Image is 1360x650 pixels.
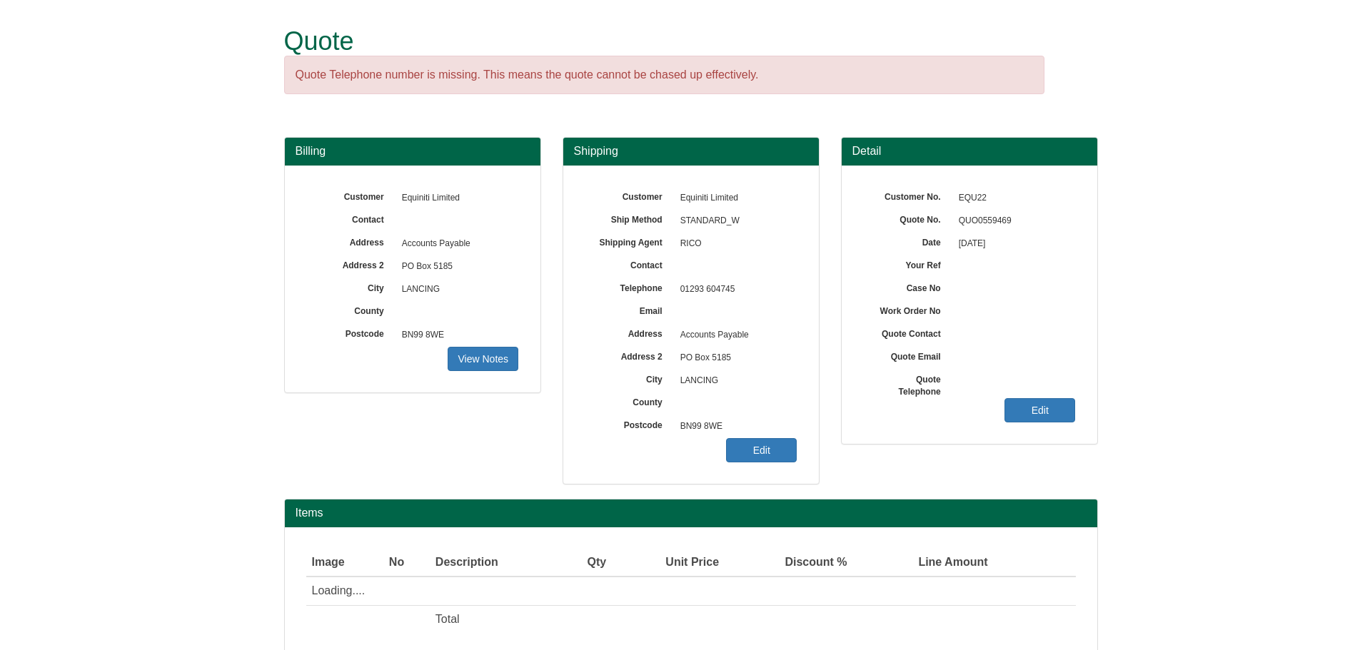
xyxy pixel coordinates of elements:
label: Customer No. [863,187,952,203]
label: Customer [585,187,673,203]
label: Shipping Agent [585,233,673,249]
a: Edit [726,438,797,462]
label: City [306,278,395,295]
label: Case No [863,278,952,295]
h3: Shipping [574,145,808,158]
span: BN99 8WE [673,415,797,438]
th: Description [430,549,559,577]
span: BN99 8WE [395,324,519,347]
h3: Detail [852,145,1087,158]
span: PO Box 5185 [395,255,519,278]
th: No [383,549,430,577]
span: STANDARD_W [673,210,797,233]
td: Loading.... [306,577,994,605]
th: Qty [559,549,612,577]
label: Address 2 [306,255,395,272]
label: Quote No. [863,210,952,226]
label: Work Order No [863,301,952,318]
span: LANCING [395,278,519,301]
span: RICO [673,233,797,255]
label: Postcode [585,415,673,432]
span: PO Box 5185 [673,347,797,370]
th: Image [306,549,383,577]
label: Your Ref [863,255,952,272]
label: Customer [306,187,395,203]
h3: Billing [296,145,530,158]
label: Email [585,301,673,318]
span: Equiniti Limited [395,187,519,210]
span: Accounts Payable [395,233,519,255]
label: Quote Email [863,347,952,363]
span: LANCING [673,370,797,392]
td: Total [430,606,559,634]
span: 01293 604745 [673,278,797,301]
h2: Items [296,507,1087,519]
a: Edit [1004,398,1075,422]
span: [DATE] [952,233,1076,255]
label: Ship Method [585,210,673,226]
label: Quote Contact [863,324,952,340]
label: Telephone [585,278,673,295]
span: QUO0559469 [952,210,1076,233]
a: View Notes [448,347,518,371]
span: Equiniti Limited [673,187,797,210]
label: County [306,301,395,318]
span: EQU22 [952,187,1076,210]
h1: Quote [284,27,1044,56]
label: Quote Telephone [863,370,952,398]
label: Date [863,233,952,249]
label: Address 2 [585,347,673,363]
div: Quote Telephone number is missing. This means the quote cannot be chased up effectively. [284,56,1044,95]
label: County [585,392,673,409]
label: Contact [306,210,395,226]
th: Discount % [725,549,853,577]
label: Contact [585,255,673,272]
th: Unit Price [612,549,725,577]
th: Line Amount [853,549,994,577]
label: Postcode [306,324,395,340]
label: City [585,370,673,386]
label: Address [585,324,673,340]
span: Accounts Payable [673,324,797,347]
label: Address [306,233,395,249]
